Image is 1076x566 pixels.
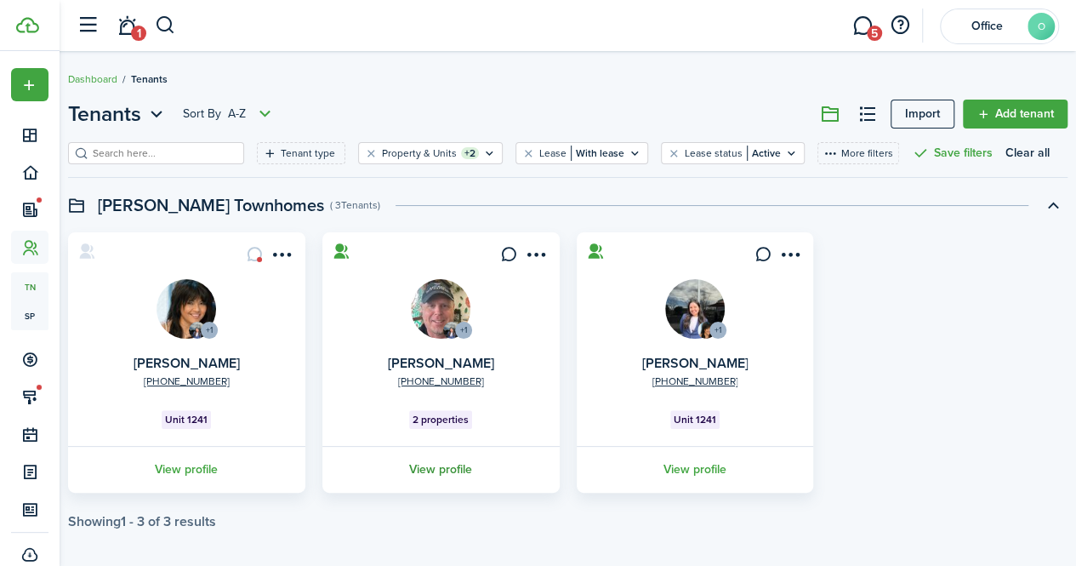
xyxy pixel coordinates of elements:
avatar-text: O [1028,13,1055,40]
button: Save filters [912,142,993,164]
filter-tag: Open filter [257,142,345,164]
a: View profile [320,446,562,493]
span: Tenants [68,99,141,129]
button: Open menu [268,246,295,269]
a: [PHONE_NUMBER] [652,374,737,389]
img: Leslie Garcia [443,322,460,339]
filter-tag-counter: +2 [461,147,479,159]
a: sp [11,301,48,330]
filter-tag: Open filter [515,142,648,164]
button: Search [155,11,176,40]
button: Open menu [522,246,549,269]
filter-tag-label: Lease status [685,146,743,161]
a: Messaging [846,4,879,48]
button: More filters [817,142,899,164]
img: Alma Yanez [697,322,714,339]
filter-tag-value: With lease [571,146,624,161]
a: tn [11,272,48,301]
button: Open menu [183,104,276,124]
tenant-list-swimlane-item: Toggle accordion [68,232,1067,529]
span: 1 [131,26,146,41]
a: [PERSON_NAME] [388,353,494,373]
button: Open sidebar [71,9,104,42]
button: Clear filter [667,146,681,160]
span: 5 [867,26,882,41]
a: Import [891,100,954,129]
a: Add tenant [963,100,1067,129]
button: Toggle accordion [1039,191,1067,220]
a: [PERSON_NAME] [641,353,748,373]
filter-tag: Open filter [661,142,805,164]
span: Office [953,20,1021,32]
filter-tag-value: Active [747,146,781,161]
button: Tenants [68,99,168,129]
div: Showing results [68,514,216,529]
swimlane-title: [PERSON_NAME] Townhomes [98,192,324,218]
a: [PHONE_NUMBER] [398,374,484,389]
a: [PERSON_NAME] [134,353,240,373]
span: Unit 1241 [165,412,208,427]
button: Clear filter [521,146,536,160]
button: Open menu [11,68,48,101]
swimlane-subtitle: ( 3 Tenants ) [330,197,380,213]
button: Open menu [776,246,803,269]
img: Alma Yanez [157,279,216,339]
avatar-counter: +1 [455,322,472,339]
button: Clear all [1005,142,1050,164]
button: Clear filter [364,146,379,160]
a: Dashboard [68,71,117,87]
pagination-page-total: 1 - 3 of 3 [121,512,171,531]
filter-tag-label: Tenant type [281,146,335,161]
button: Open menu [68,99,168,129]
span: Unit 1241 [674,412,716,427]
span: 2 properties [413,412,469,427]
a: View profile [574,446,817,493]
avatar-counter: +1 [201,322,218,339]
button: Open resource center [885,11,914,40]
a: Notifications [111,4,143,48]
button: Sort byA-Z [183,104,276,124]
span: Sort by [183,106,228,123]
img: Leslie Garcia [665,279,725,339]
a: View profile [65,446,308,493]
span: Tenants [131,71,168,87]
input: Search here... [88,146,238,162]
img: Leslie Garcia [189,322,206,339]
a: [PHONE_NUMBER] [144,374,230,389]
img: Jeffrey Neilsen [411,279,470,339]
span: A-Z [228,106,246,123]
filter-tag: Open filter [358,142,503,164]
filter-tag-label: Lease [539,146,566,161]
img: TenantCloud [16,17,39,33]
avatar-counter: +1 [709,322,726,339]
filter-tag-label: Property & Units [382,146,457,161]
